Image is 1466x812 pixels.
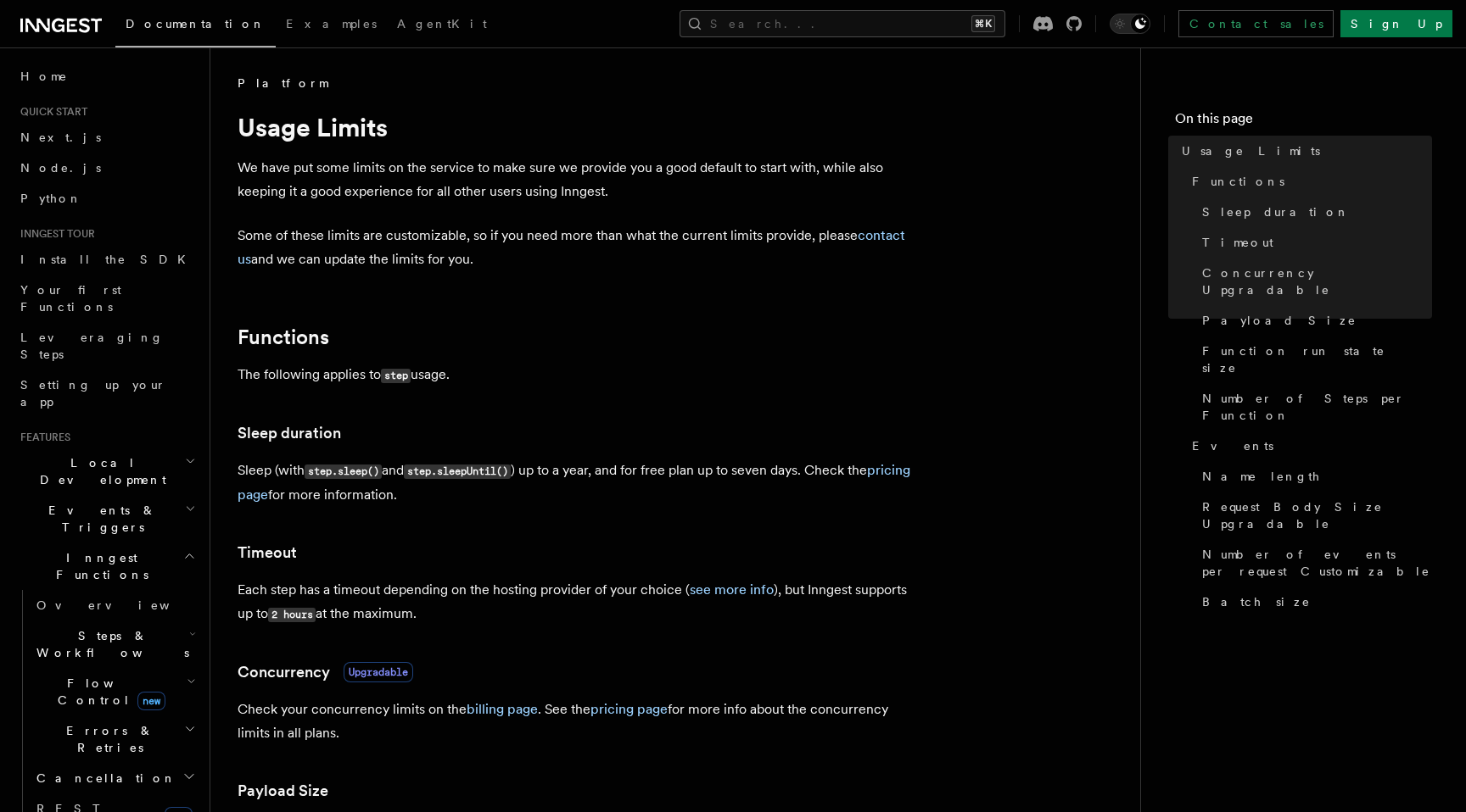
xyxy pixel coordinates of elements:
span: Number of Steps per Function [1202,390,1432,424]
a: Contact sales [1178,10,1334,37]
button: Flow Controlnew [30,668,199,715]
a: Sleep duration [1195,197,1432,227]
span: Sleep duration [1202,203,1350,220]
code: step.sleep() [305,464,382,479]
span: Setting up your app [20,378,166,409]
code: step [381,369,411,383]
span: AgentKit [397,17,487,31]
a: AgentKit [387,5,497,46]
p: Each step has a timeout depending on the hosting provider of your choice ( ), but Inngest support... [238,578,916,626]
button: Steps & Workflows [30,620,199,668]
h4: On this page [1175,108,1432,136]
a: Leveraging Steps [14,322,199,370]
a: Examples [276,5,387,46]
span: Functions [1192,173,1284,190]
a: Usage Limits [1175,136,1432,166]
code: 2 hours [268,608,316,622]
span: Inngest Functions [14,549,183,583]
p: Check your concurrency limits on the . See the for more info about the concurrency limits in all ... [238,698,916,745]
span: Errors & Retries [30,722,184,756]
span: Flow Control [30,675,187,709]
span: Node.js [20,161,101,175]
button: Errors & Retries [30,715,199,763]
span: Steps & Workflows [30,627,189,661]
span: Events & Triggers [14,502,185,536]
a: Node.js [14,153,199,183]
p: Sleep (with and ) up to a year, and for free plan up to seven days. Check the for more information. [238,459,916,507]
span: Examples [286,17,377,31]
span: Leveraging Steps [20,331,164,361]
a: billing page [467,701,538,717]
a: Batch size [1195,587,1432,617]
a: Functions [238,325,329,349]
a: Sign Up [1340,10,1452,37]
span: Request Body Size Upgradable [1202,498,1432,532]
a: Number of events per request Customizable [1195,539,1432,587]
button: Events & Triggers [14,495,199,542]
span: Install the SDK [20,253,196,266]
a: Home [14,61,199,92]
p: The following applies to usage. [238,363,916,387]
a: Next.js [14,122,199,153]
h1: Usage Limits [238,112,916,142]
span: Local Development [14,454,185,488]
span: Inngest tour [14,227,95,241]
span: Python [20,192,82,205]
span: Home [20,68,68,85]
code: step.sleepUntil() [404,464,511,479]
button: Local Development [14,448,199,495]
button: Cancellation [30,763,199,793]
span: Features [14,431,70,444]
a: Name length [1195,461,1432,492]
a: Overview [30,590,199,620]
span: new [137,692,165,710]
span: Timeout [1202,234,1273,251]
a: Setting up your app [14,370,199,417]
span: Platform [238,75,327,92]
span: Quick start [14,105,87,119]
a: Payload Size [238,779,328,803]
a: ConcurrencyUpgradable [238,660,413,684]
a: Concurrency Upgradable [1195,258,1432,305]
a: Python [14,183,199,214]
a: Payload Size [1195,305,1432,336]
a: Timeout [238,541,297,565]
span: Concurrency Upgradable [1202,264,1432,298]
span: Your first Functions [20,283,121,314]
button: Toggle dark mode [1110,14,1150,34]
a: Events [1185,431,1432,461]
span: Upgradable [344,662,413,682]
a: Your first Functions [14,275,199,322]
span: Usage Limits [1182,142,1320,159]
span: Documentation [126,17,266,31]
a: Function run state size [1195,336,1432,383]
span: Number of events per request Customizable [1202,546,1432,580]
span: Cancellation [30,770,176,787]
span: Function run state size [1202,342,1432,376]
a: Timeout [1195,227,1432,258]
a: Install the SDK [14,244,199,275]
a: Documentation [115,5,276,47]
a: Request Body Size Upgradable [1195,492,1432,539]
p: Some of these limits are customizable, so if you need more than what the current limits provide, ... [238,224,916,271]
span: Name length [1202,468,1321,485]
a: pricing page [590,701,668,717]
kbd: ⌘K [971,15,995,32]
span: Batch size [1202,593,1311,610]
a: Number of Steps per Function [1195,383,1432,431]
span: Next.js [20,131,101,144]
span: Overview [36,598,211,612]
span: Events [1192,437,1273,454]
a: Functions [1185,166,1432,197]
a: Sleep duration [238,421,341,445]
button: Inngest Functions [14,542,199,590]
button: Search...⌘K [680,10,1005,37]
span: Payload Size [1202,312,1357,329]
p: We have put some limits on the service to make sure we provide you a good default to start with, ... [238,156,916,203]
a: see more info [690,581,774,598]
